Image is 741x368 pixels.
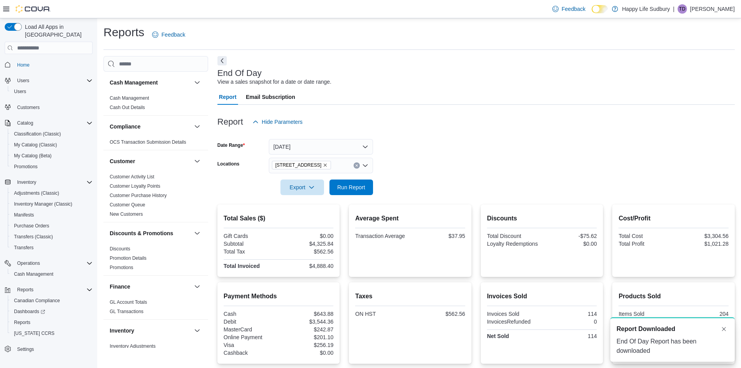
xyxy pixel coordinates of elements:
span: Users [11,87,93,96]
a: Transfers (Classic) [11,232,56,241]
span: Transfers [14,245,33,251]
span: Hide Parameters [262,118,303,126]
span: Feedback [161,31,185,39]
span: Promotions [110,264,133,271]
span: Cash Out Details [110,104,145,111]
button: Customer [193,157,202,166]
h3: Customer [110,157,135,165]
h2: Total Sales ($) [224,214,334,223]
span: Users [14,88,26,95]
strong: Total Invoiced [224,263,260,269]
div: Customer [103,172,208,222]
a: Cash Management [11,269,56,279]
label: Date Range [217,142,245,148]
div: View a sales snapshot for a date or date range. [217,78,331,86]
span: Adjustments (Classic) [11,188,93,198]
button: Operations [14,259,43,268]
a: My Catalog (Beta) [11,151,55,160]
span: Settings [17,346,34,352]
div: Cash [224,311,277,317]
button: Remove 42 Lakeshore Dr, North Bay from selection in this group [323,163,328,167]
span: Promotions [11,162,93,171]
a: Inventory Manager (Classic) [11,199,75,209]
span: Run Report [337,183,365,191]
h2: Cost/Profit [618,214,729,223]
button: Cash Management [110,79,191,86]
button: Purchase Orders [8,220,96,231]
span: Purchase Orders [11,221,93,231]
div: 0 [543,319,597,325]
button: Next [217,56,227,65]
div: $4,888.40 [280,263,333,269]
h2: Discounts [487,214,597,223]
div: Cash Management [103,93,208,115]
button: Reports [2,284,96,295]
button: Customer [110,157,191,165]
button: Finance [110,283,191,291]
div: Compliance [103,137,208,150]
button: Users [14,76,32,85]
a: Customer Purchase History [110,193,167,198]
button: Home [2,59,96,70]
div: $0.00 [280,350,333,356]
span: Manifests [11,210,93,220]
div: $242.87 [280,326,333,333]
div: $562.56 [412,311,465,317]
h3: End Of Day [217,69,262,78]
a: Discounts [110,246,130,252]
button: Run Report [329,180,373,195]
span: Home [14,60,93,69]
div: Finance [103,298,208,319]
h2: Payment Methods [224,292,334,301]
button: Compliance [110,123,191,130]
span: Customer Activity List [110,174,154,180]
a: Dashboards [8,306,96,317]
div: Notification [617,324,729,334]
h3: Inventory [110,327,134,335]
h2: Taxes [355,292,465,301]
div: Total Discount [487,233,540,239]
span: Settings [14,344,93,354]
span: Promotions [14,164,38,170]
div: Online Payment [224,334,277,340]
div: Gift Cards [224,233,277,239]
span: Washington CCRS [11,329,93,338]
span: My Catalog (Classic) [11,140,93,150]
a: Customers [14,103,43,112]
span: Customers [14,102,93,112]
button: Finance [193,282,202,291]
button: Compliance [193,122,202,131]
span: TD [679,4,685,14]
a: GL Account Totals [110,299,147,305]
div: $256.19 [280,342,333,348]
button: [DATE] [269,139,373,155]
button: Inventory Manager (Classic) [8,199,96,210]
span: Inventory Adjustments [110,343,156,349]
div: 114 [543,333,597,339]
a: Manifests [11,210,37,220]
a: Feedback [549,1,589,17]
button: Inventory [193,326,202,335]
span: Canadian Compliance [14,298,60,304]
span: My Catalog (Beta) [11,151,93,160]
span: Inventory [17,179,36,185]
a: Purchase Orders [11,221,53,231]
span: Home [17,62,30,68]
button: Canadian Compliance [8,295,96,306]
span: Dashboards [11,307,93,316]
button: Clear input [354,162,360,169]
h3: Compliance [110,123,140,130]
div: Loyalty Redemptions [487,241,540,247]
a: Feedback [149,27,188,42]
a: Adjustments (Classic) [11,188,62,198]
span: [US_STATE] CCRS [14,330,54,336]
div: Trevor Drouin [678,4,687,14]
div: Debit [224,319,277,325]
a: GL Transactions [110,309,144,314]
div: $0.00 [280,233,333,239]
span: Transfers (Classic) [11,232,93,241]
a: Promotion Details [110,255,147,261]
